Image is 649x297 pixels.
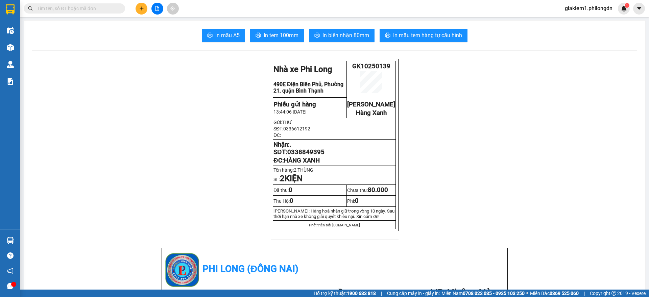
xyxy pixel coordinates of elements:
span: [PERSON_NAME] [347,101,395,108]
strong: KIỆN [285,174,303,183]
strong: 1900 633 818 [347,291,376,296]
span: ĐC: [273,132,281,138]
span: message [7,283,14,289]
span: THƯ [282,120,292,125]
button: caret-down [633,3,645,15]
td: Phí: [347,196,396,206]
button: printerIn tem 100mm [250,29,304,42]
input: Tìm tên, số ĐT hoặc mã đơn [37,5,117,12]
td: Thu Hộ: [273,196,347,206]
span: 0 [289,186,292,194]
span: In mẫu tem hàng tự cấu hình [393,31,462,40]
span: In biên nhận 80mm [322,31,369,40]
span: question-circle [7,252,14,259]
span: Hàng Xanh [356,109,387,117]
span: 0336612192 [283,126,310,131]
button: aim [167,3,179,15]
strong: 0369 525 060 [550,291,579,296]
img: warehouse-icon [7,44,14,51]
span: Miền Nam [441,290,525,297]
span: ⚪️ [526,292,528,295]
span: search [28,6,33,11]
span: printer [256,32,261,39]
span: aim [170,6,175,11]
span: | [381,290,382,297]
button: printerIn mẫu tem hàng tự cấu hình [380,29,467,42]
span: 80.000 [368,186,388,194]
span: printer [207,32,213,39]
span: Hỗ trợ kỹ thuật: [314,290,376,297]
button: printerIn mẫu A5 [202,29,245,42]
img: warehouse-icon [7,237,14,244]
p: Gửi: [273,120,395,125]
span: [PERSON_NAME]: Hàng hoá nhận giữ trong vòng 10 ngày. Sau thời hạn nhà xe không giải quy... [273,208,394,219]
span: 2 THÙNG [294,167,316,173]
span: file-add [155,6,160,11]
img: logo.jpg [165,253,199,287]
img: logo-vxr [6,4,15,15]
button: plus [136,3,147,15]
p: Tên hàng: [273,167,395,173]
strong: 0708 023 035 - 0935 103 250 [463,291,525,296]
button: file-add [151,3,163,15]
strong: Phiếu gửi hàng [273,101,316,108]
span: printer [385,32,390,39]
img: warehouse-icon [7,61,14,68]
span: Cung cấp máy in - giấy in: [387,290,440,297]
span: copyright [611,291,616,296]
button: printerIn biên nhận 80mm [309,29,375,42]
sup: 1 [625,3,629,8]
span: ĐC: [273,157,319,164]
span: 2 [280,174,285,183]
img: warehouse-icon [7,27,14,34]
img: solution-icon [7,78,14,85]
span: printer [314,32,320,39]
img: icon-new-feature [621,5,627,11]
span: HÀNG XANH [284,157,320,164]
span: caret-down [636,5,642,11]
b: Phi Long (Đồng Nai) [202,263,298,274]
span: giakiem1.philongdn [559,4,618,13]
span: plus [139,6,144,11]
span: SL: [273,177,303,182]
span: Miền Bắc [530,290,579,297]
span: notification [7,268,14,274]
span: | [584,290,585,297]
td: Đã thu: [273,185,347,196]
span: . [290,141,291,148]
span: SĐT: [273,126,310,131]
strong: Nhà xe Phi Long [273,65,332,74]
span: In mẫu A5 [215,31,240,40]
span: In tem 100mm [264,31,298,40]
span: 0338849395 [287,148,324,156]
span: Phát triển bởi [DOMAIN_NAME] [309,223,360,227]
span: 0 [290,197,293,204]
td: Chưa thu: [347,185,396,196]
span: GK10250139 [352,63,390,70]
span: 0 [355,197,359,204]
span: 490E Điện Biên Phủ, Phường 21, quận Bình Thạnh [273,81,343,94]
span: 13:44:06 [DATE] [273,109,307,115]
span: 1 [626,3,628,8]
strong: Nhận: SĐT: [273,141,324,156]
